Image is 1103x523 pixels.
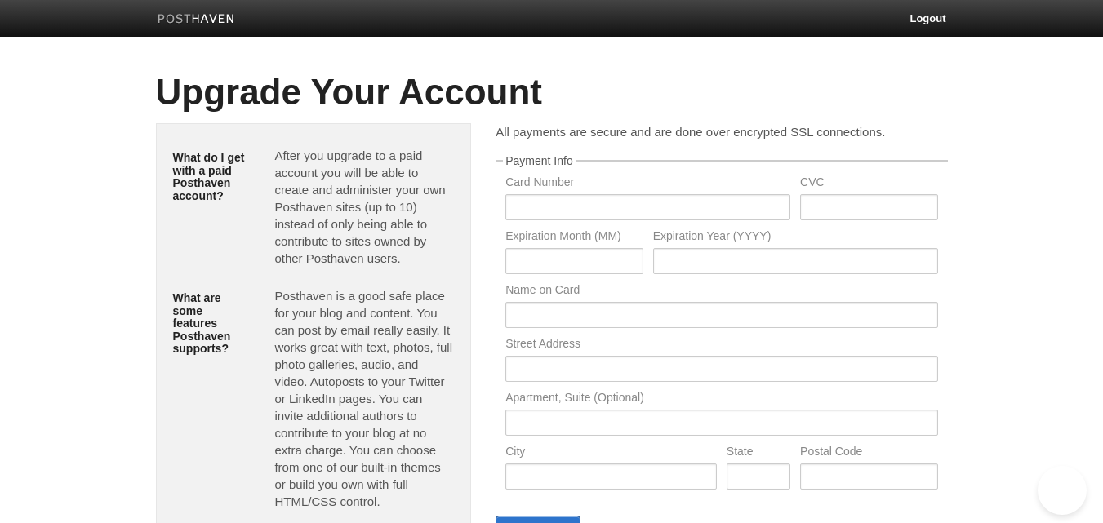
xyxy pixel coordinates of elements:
label: Postal Code [800,445,937,461]
label: Street Address [505,338,937,353]
p: After you upgrade to a paid account you will be able to create and administer your own Posthaven ... [274,147,454,267]
legend: Payment Info [503,155,576,166]
iframe: Help Scout Beacon - Open [1038,466,1087,515]
label: Expiration Month (MM) [505,230,643,246]
label: CVC [800,176,937,192]
label: Expiration Year (YYYY) [653,230,938,246]
img: Posthaven-bar [158,14,235,26]
h5: What do I get with a paid Posthaven account? [173,152,251,202]
label: Card Number [505,176,790,192]
h5: What are some features Posthaven supports? [173,292,251,355]
p: All payments are secure and are done over encrypted SSL connections. [496,123,947,140]
label: City [505,445,717,461]
label: Name on Card [505,284,937,299]
h1: Upgrade Your Account [156,73,948,112]
label: Apartment, Suite (Optional) [505,392,937,407]
label: State [727,445,790,461]
p: Posthaven is a good safe place for your blog and content. You can post by email really easily. It... [274,287,454,510]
